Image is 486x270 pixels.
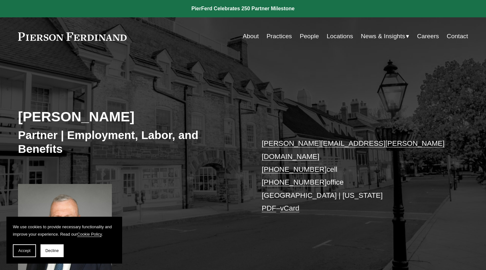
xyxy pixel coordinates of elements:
span: Accept [18,248,31,253]
a: [PERSON_NAME][EMAIL_ADDRESS][PERSON_NAME][DOMAIN_NAME] [262,139,445,160]
a: [PHONE_NUMBER] [262,165,327,173]
span: News & Insights [361,31,405,42]
a: PDF [262,204,276,212]
a: Careers [417,30,439,42]
a: People [300,30,319,42]
h2: [PERSON_NAME] [18,108,243,125]
p: cell office [GEOGRAPHIC_DATA] | [US_STATE] – [262,137,449,215]
h3: Partner | Employment, Labor, and Benefits [18,128,243,156]
a: About [243,30,259,42]
a: folder dropdown [361,30,410,42]
a: vCard [280,204,300,212]
p: We use cookies to provide necessary functionality and improve your experience. Read our . [13,223,116,238]
button: Accept [13,244,36,257]
span: Decline [45,248,59,253]
a: Practices [266,30,292,42]
a: [PHONE_NUMBER] [262,178,327,186]
a: Cookie Policy [77,232,102,237]
section: Cookie banner [6,217,122,264]
a: Locations [327,30,353,42]
a: Contact [447,30,468,42]
button: Decline [40,244,64,257]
